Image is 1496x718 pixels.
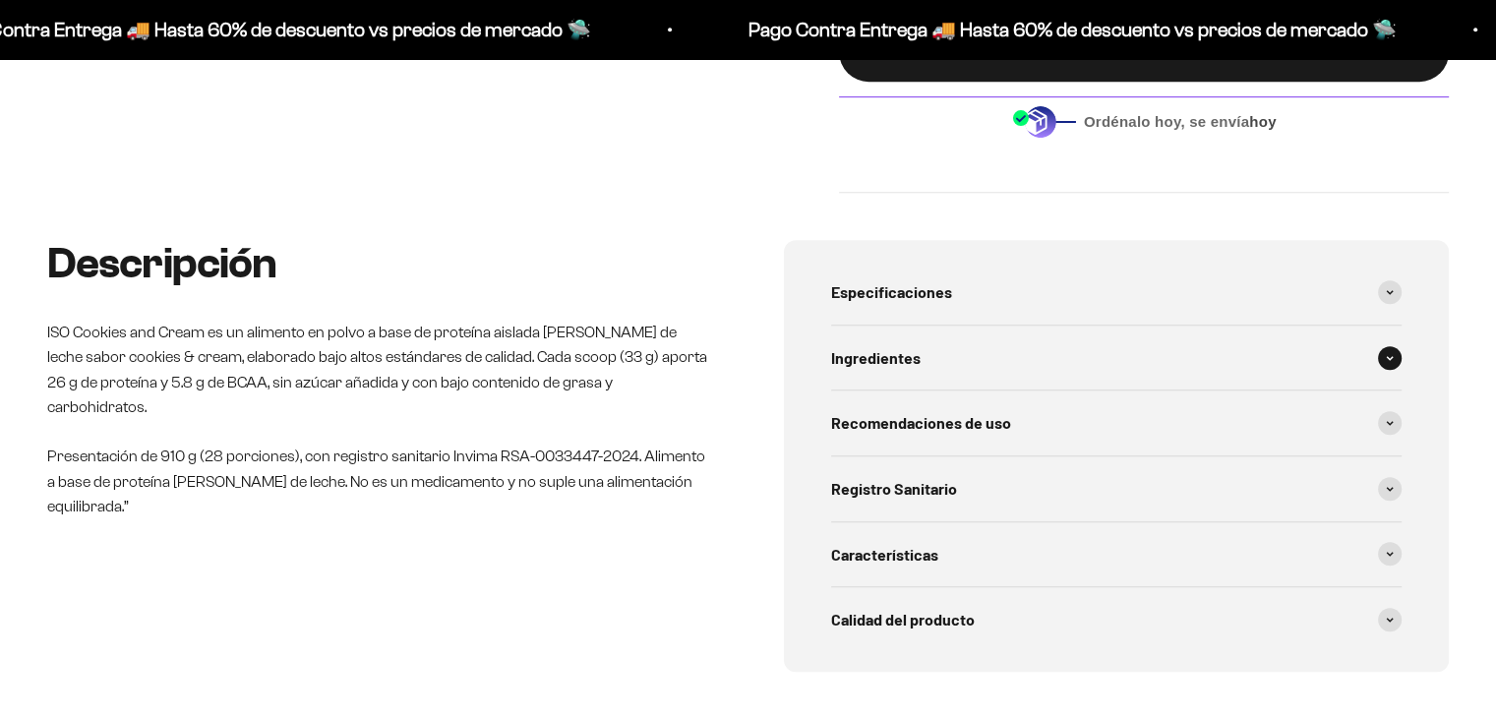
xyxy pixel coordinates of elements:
span: Ordénalo hoy, se envía [1084,111,1277,133]
summary: Especificaciones [831,260,1403,325]
span: Ingredientes [831,345,921,371]
p: Presentación de 910 g (28 porciones), con registro sanitario Invima RSA-0033447-2024. Alimento a ... [47,444,713,519]
span: Registro Sanitario [831,476,957,502]
p: ISO Cookies and Cream es un alimento en polvo a base de proteína aislada [PERSON_NAME] de leche s... [47,320,713,420]
span: Calidad del producto [831,607,975,632]
summary: Ingredientes [831,326,1403,390]
summary: Registro Sanitario [831,456,1403,521]
img: Despacho sin intermediarios [1012,105,1076,138]
span: Recomendaciones de uso [831,410,1011,436]
b: hoy [1249,113,1276,130]
h2: Descripción [47,240,713,287]
span: Especificaciones [831,279,952,305]
summary: Recomendaciones de uso [831,390,1403,455]
summary: Características [831,522,1403,587]
span: Características [831,542,938,568]
summary: Calidad del producto [831,587,1403,652]
p: Pago Contra Entrega 🚚 Hasta 60% de descuento vs precios de mercado 🛸 [721,14,1369,45]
